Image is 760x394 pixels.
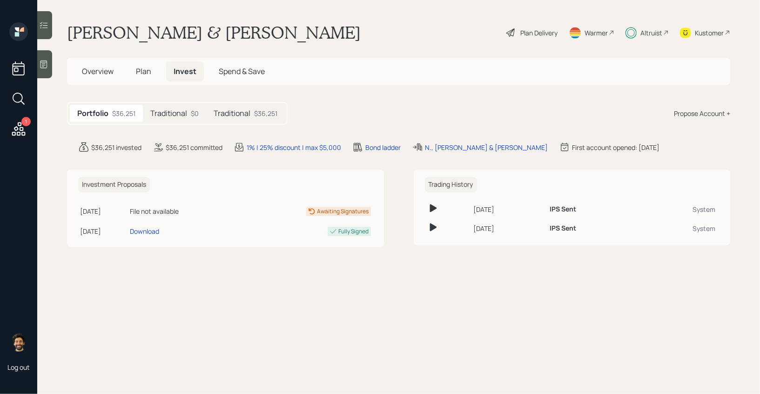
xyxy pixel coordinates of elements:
[695,28,724,38] div: Kustomer
[425,143,548,152] div: N., [PERSON_NAME] & [PERSON_NAME]
[112,109,135,118] div: $36,251
[585,28,608,38] div: Warmer
[80,226,126,236] div: [DATE]
[674,109,730,118] div: Propose Account +
[254,109,277,118] div: $36,251
[247,143,341,152] div: 1% | 25% discount | max $5,000
[191,109,199,118] div: $0
[640,28,662,38] div: Altruist
[425,177,477,192] h6: Trading History
[9,333,28,352] img: eric-schwartz-headshot.png
[166,143,222,152] div: $36,251 committed
[21,117,31,126] div: 1
[473,204,542,214] div: [DATE]
[130,206,232,216] div: File not available
[130,226,159,236] div: Download
[91,143,141,152] div: $36,251 invested
[77,109,108,118] h5: Portfolio
[520,28,558,38] div: Plan Delivery
[339,227,369,236] div: Fully Signed
[80,206,126,216] div: [DATE]
[365,143,401,152] div: Bond ladder
[550,205,577,213] h6: IPS Sent
[7,363,30,372] div: Log out
[67,22,361,43] h1: [PERSON_NAME] & [PERSON_NAME]
[136,66,151,76] span: Plan
[550,224,577,232] h6: IPS Sent
[572,143,659,152] div: First account opened: [DATE]
[78,177,150,192] h6: Investment Proposals
[219,66,265,76] span: Spend & Save
[641,204,715,214] div: System
[317,207,369,216] div: Awaiting Signatures
[214,109,250,118] h5: Traditional
[174,66,196,76] span: Invest
[473,224,542,233] div: [DATE]
[641,224,715,233] div: System
[82,66,114,76] span: Overview
[150,109,187,118] h5: Traditional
